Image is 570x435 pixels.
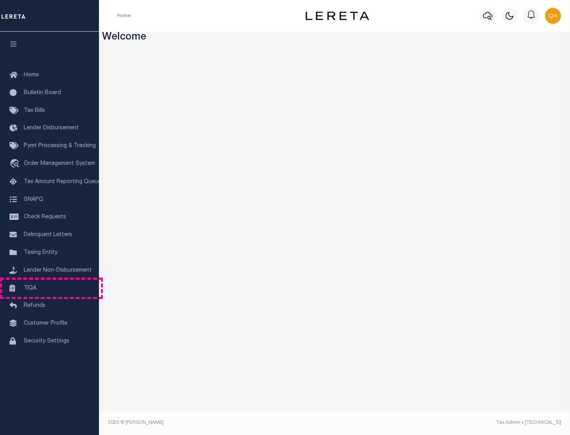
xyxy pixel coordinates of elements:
[24,179,101,185] span: Tax Amount Reporting Queue
[24,303,46,308] span: Refunds
[24,161,95,166] span: Order Management System
[24,339,69,344] span: Security Settings
[117,12,131,19] li: Home
[24,143,96,149] span: Pymt Processing & Tracking
[545,8,561,24] img: svg+xml;base64,PHN2ZyB4bWxucz0iaHR0cDovL3d3dy53My5vcmcvMjAwMC9zdmciIHBvaW50ZXItZXZlbnRzPSJub25lIi...
[24,214,66,220] span: Check Requests
[24,285,36,291] span: TIQA
[24,321,67,326] span: Customer Profile
[340,419,561,426] div: Tax Admin v.[TECHNICAL_ID]
[24,197,43,202] span: SNAPQ
[24,72,39,78] span: Home
[9,159,22,169] i: travel_explore
[102,419,335,426] div: 2025 © [PERSON_NAME].
[24,268,92,273] span: Lender Non-Disbursement
[24,125,79,131] span: Lender Disbursement
[102,32,567,44] h3: Welcome
[24,250,57,255] span: Taxing Entity
[24,232,72,238] span: Delinquent Letters
[24,108,45,113] span: Tax Bills
[24,90,61,96] span: Bulletin Board
[306,11,369,20] img: logo-dark.svg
